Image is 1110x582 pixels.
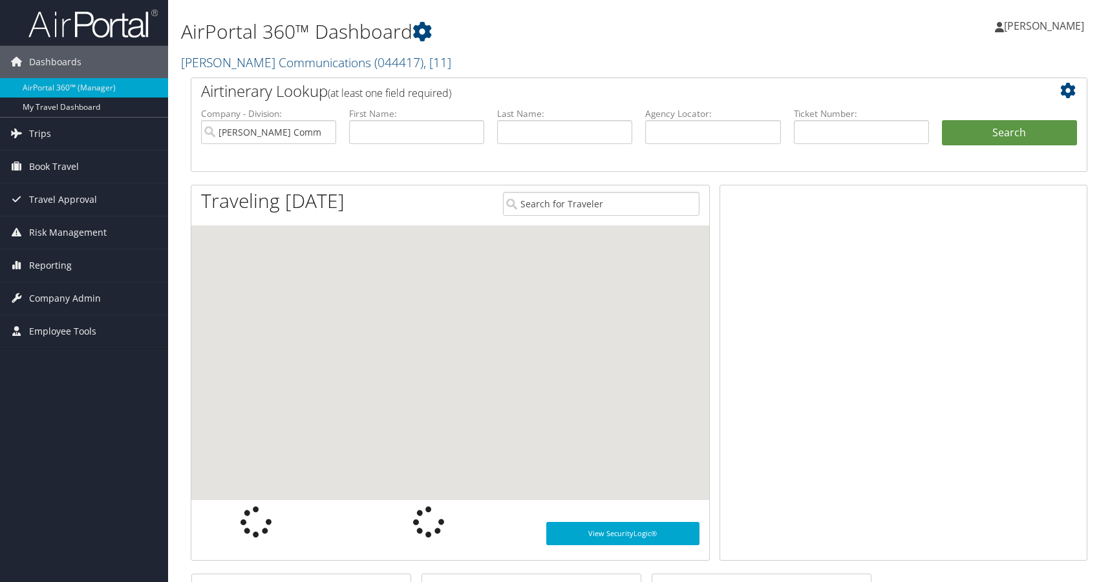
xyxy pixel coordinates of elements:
label: Company - Division: [201,107,336,120]
input: Search for Traveler [503,192,699,216]
img: airportal-logo.png [28,8,158,39]
span: , [ 11 ] [423,54,451,71]
label: Ticket Number: [794,107,929,120]
span: ( 044417 ) [374,54,423,71]
label: Agency Locator: [645,107,780,120]
span: Book Travel [29,151,79,183]
span: [PERSON_NAME] [1004,19,1084,33]
a: View SecurityLogic® [546,522,699,545]
span: Dashboards [29,46,81,78]
span: Company Admin [29,282,101,315]
span: Employee Tools [29,315,96,348]
a: [PERSON_NAME] Communications [181,54,451,71]
span: Reporting [29,249,72,282]
h1: Traveling [DATE] [201,187,345,214]
button: Search [942,120,1077,146]
h1: AirPortal 360™ Dashboard [181,18,792,45]
label: Last Name: [497,107,632,120]
span: Travel Approval [29,183,97,216]
label: First Name: [349,107,484,120]
h2: Airtinerary Lookup [201,80,1003,102]
a: [PERSON_NAME] [995,6,1097,45]
span: (at least one field required) [328,86,451,100]
span: Risk Management [29,216,107,249]
span: Trips [29,118,51,150]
